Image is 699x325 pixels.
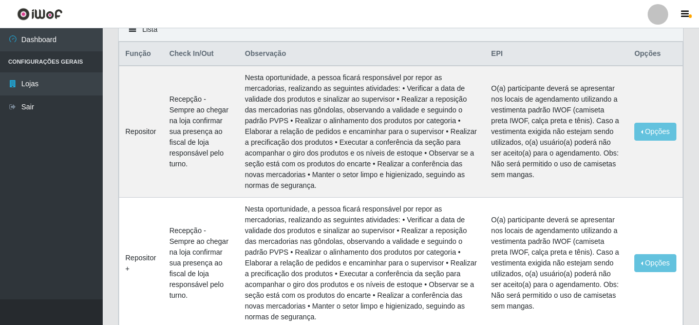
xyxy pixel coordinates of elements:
th: Observação [239,42,485,66]
th: EPI [485,42,628,66]
td: Nesta oportunidade, a pessoa ficará responsável por repor as mercadorias, realizando as seguintes... [239,66,485,198]
td: O(a) participante deverá se apresentar nos locais de agendamento utilizando a vestimenta padrão I... [485,66,628,198]
th: Opções [628,42,683,66]
img: CoreUI Logo [17,8,63,21]
button: Opções [634,123,676,141]
button: Opções [634,254,676,272]
th: Função [119,42,163,66]
td: Repositor [119,66,163,198]
th: Check In/Out [163,42,239,66]
td: Recepção - Sempre ao chegar na loja confirmar sua presença ao fiscal de loja responsável pelo turno. [163,66,239,198]
div: Lista [119,18,683,42]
